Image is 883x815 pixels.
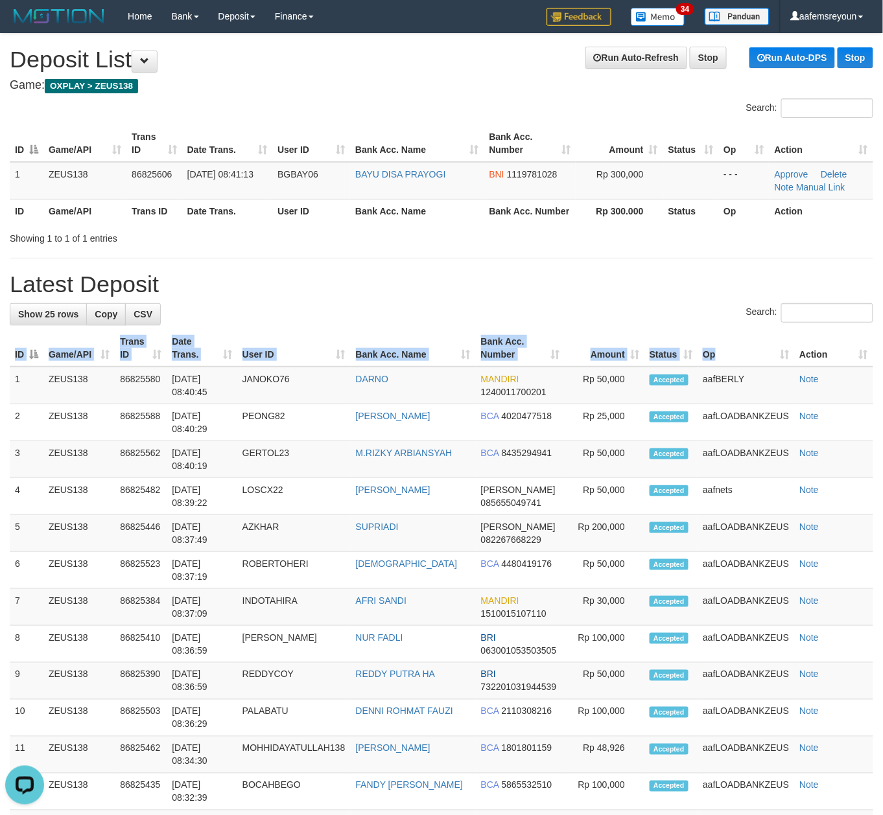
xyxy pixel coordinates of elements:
[585,47,687,69] a: Run Auto-Refresh
[167,774,237,810] td: [DATE] 08:32:39
[481,534,541,545] span: Copy 082267668229 to clipboard
[481,411,499,421] span: BCA
[565,478,644,515] td: Rp 50,000
[132,169,172,179] span: 86825606
[351,330,476,367] th: Bank Acc. Name: activate to sort column ascending
[502,448,552,458] span: Copy 8435294941 to clipboard
[10,700,43,737] td: 10
[10,330,43,367] th: ID: activate to sort column descending
[781,303,873,323] input: Search:
[481,608,547,619] span: Copy 1510015107110 to clipboard
[272,199,350,223] th: User ID
[821,169,847,179] a: Delete
[115,626,167,663] td: 86825410
[481,682,557,693] span: Copy 732201031944539 to clipboard
[481,706,499,717] span: BCA
[126,125,182,162] th: Trans ID: activate to sort column ascending
[237,774,351,810] td: BOCAHBEGO
[749,47,835,68] a: Run Auto-DPS
[356,522,399,532] a: SUPRIADI
[650,596,689,607] span: Accepted
[794,330,873,367] th: Action: activate to sort column ascending
[565,515,644,552] td: Rp 200,000
[565,774,644,810] td: Rp 100,000
[481,669,496,680] span: BRI
[502,706,552,717] span: Copy 2110308216 to clipboard
[5,5,44,44] button: Open LiveChat chat widget
[698,589,794,626] td: aafLOADBANKZEUS
[576,199,663,223] th: Rp 300.000
[565,330,644,367] th: Amount: activate to sort column ascending
[705,8,770,25] img: panduan.png
[237,404,351,441] td: PEONG82
[237,737,351,774] td: MOHHIDAYATULLAH138
[576,125,663,162] th: Amount: activate to sort column ascending
[167,663,237,700] td: [DATE] 08:36:59
[115,552,167,589] td: 86825523
[10,737,43,774] td: 11
[43,515,115,552] td: ZEUS138
[663,199,719,223] th: Status
[770,199,873,223] th: Action
[796,182,845,192] a: Manual Link
[10,162,43,200] td: 1
[565,589,644,626] td: Rp 30,000
[650,781,689,792] span: Accepted
[10,552,43,589] td: 6
[565,552,644,589] td: Rp 50,000
[237,441,351,478] td: GERTOL23
[799,558,819,569] a: Note
[481,498,541,508] span: Copy 085655049741 to clipboard
[18,309,78,319] span: Show 25 rows
[167,478,237,515] td: [DATE] 08:39:22
[43,663,115,700] td: ZEUS138
[43,700,115,737] td: ZEUS138
[698,774,794,810] td: aafLOADBANKZEUS
[489,169,504,179] span: BNI
[502,780,552,790] span: Copy 5865532510 to clipboard
[167,589,237,626] td: [DATE] 08:37:09
[481,595,519,606] span: MANDIRI
[350,199,484,223] th: Bank Acc. Name
[115,404,167,441] td: 86825588
[650,744,689,755] span: Accepted
[237,515,351,552] td: AZKHAR
[115,515,167,552] td: 86825446
[356,743,430,753] a: [PERSON_NAME]
[476,330,565,367] th: Bank Acc. Number: activate to sort column ascending
[481,522,556,532] span: [PERSON_NAME]
[167,515,237,552] td: [DATE] 08:37:49
[10,367,43,404] td: 1
[115,367,167,404] td: 86825580
[481,558,499,569] span: BCA
[650,485,689,496] span: Accepted
[237,626,351,663] td: [PERSON_NAME]
[356,780,463,790] a: FANDY [PERSON_NAME]
[799,669,819,680] a: Note
[277,169,318,179] span: BGBAY06
[507,169,558,179] span: Copy 1119781028 to clipboard
[356,632,403,643] a: NUR FADLI
[799,522,819,532] a: Note
[484,125,576,162] th: Bank Acc. Number: activate to sort column ascending
[481,448,499,458] span: BCA
[10,441,43,478] td: 3
[45,79,138,93] span: OXPLAY > ZEUS138
[481,374,519,384] span: MANDIRI
[167,626,237,663] td: [DATE] 08:36:59
[650,522,689,533] span: Accepted
[799,743,819,753] a: Note
[799,780,819,790] a: Note
[799,706,819,717] a: Note
[182,125,273,162] th: Date Trans.: activate to sort column ascending
[43,441,115,478] td: ZEUS138
[43,737,115,774] td: ZEUS138
[237,700,351,737] td: PALABATU
[10,227,359,245] div: Showing 1 to 1 of 1 entries
[350,125,484,162] th: Bank Acc. Name: activate to sort column ascending
[237,367,351,404] td: JANOKO76
[43,199,126,223] th: Game/API
[43,626,115,663] td: ZEUS138
[650,374,689,385] span: Accepted
[650,707,689,718] span: Accepted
